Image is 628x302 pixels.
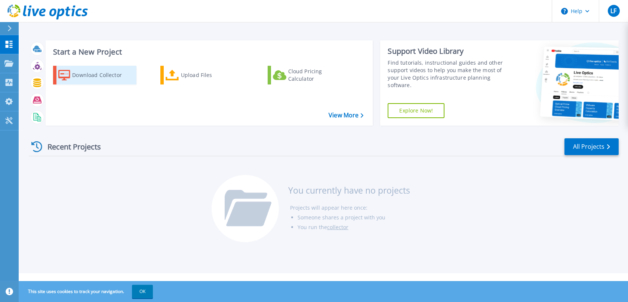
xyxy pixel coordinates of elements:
div: Download Collector [72,68,132,83]
li: Projects will appear here once: [290,203,410,213]
span: This site uses cookies to track your navigation. [21,285,153,298]
div: Support Video Library [388,46,508,56]
a: Upload Files [160,66,244,84]
a: Explore Now! [388,103,444,118]
h3: You currently have no projects [288,186,410,194]
li: Someone shares a project with you [298,213,410,222]
div: Cloud Pricing Calculator [288,68,348,83]
div: Upload Files [181,68,241,83]
span: LF [610,8,616,14]
a: All Projects [564,138,619,155]
h3: Start a New Project [53,48,363,56]
a: View More [329,112,363,119]
a: collector [327,224,348,231]
button: OK [132,285,153,298]
a: Download Collector [53,66,136,84]
div: Recent Projects [29,138,111,156]
div: Find tutorials, instructional guides and other support videos to help you make the most of your L... [388,59,508,89]
li: You run the [298,222,410,232]
a: Cloud Pricing Calculator [268,66,351,84]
